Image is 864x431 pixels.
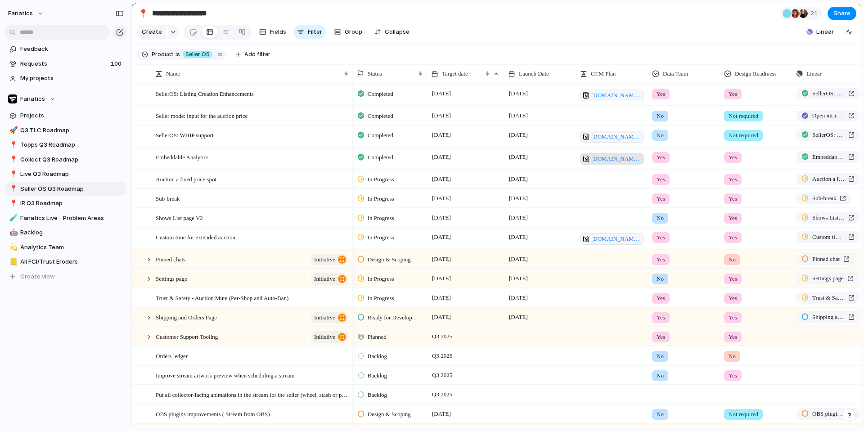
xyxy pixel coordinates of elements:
[507,254,530,265] span: [DATE]
[20,155,124,164] span: Collect Q3 Roadmap
[111,59,123,68] span: 100
[833,9,850,18] span: Share
[4,182,127,196] a: 📍Seller OS Q3 Roadmap
[8,140,17,149] button: 📍
[657,214,664,223] span: No
[8,199,17,208] button: 📍
[368,255,411,264] span: Design & Scoping
[311,331,348,343] button: initiative
[156,312,217,322] span: Shipping and Orders Page
[657,90,665,99] span: Yes
[430,193,453,204] span: [DATE]
[729,332,737,341] span: Yes
[8,9,33,18] span: fanatics
[20,228,124,237] span: Backlog
[4,211,127,225] div: 🧪Fanatics Live - Problem Areas
[812,233,845,242] span: Custom time for extended auction
[8,184,17,193] button: 📍
[368,371,387,380] span: Backlog
[803,25,837,39] button: Linear
[20,140,124,149] span: Topps Q3 Roadmap
[812,130,845,139] span: SellerOS: WHIP support
[9,228,16,238] div: 🤖
[156,370,295,380] span: Improve stream artwork preview when scheduling a stream
[729,112,758,121] span: Not required
[735,69,777,78] span: Design Readiness
[20,170,124,179] span: Live Q3 Roadmap
[20,59,108,68] span: Requests
[136,6,150,21] button: 📍
[507,88,530,99] span: [DATE]
[812,175,845,184] span: Auction a fixed price spot
[580,233,644,245] a: [DOMAIN_NAME][URL]
[185,50,210,58] span: Seller OS
[729,371,737,380] span: Yes
[657,410,664,419] span: No
[430,232,453,242] span: [DATE]
[430,312,453,323] span: [DATE]
[175,50,180,58] span: is
[507,193,530,204] span: [DATE]
[729,90,737,99] span: Yes
[729,294,737,303] span: Yes
[4,241,127,254] a: 💫Analytics Team
[385,27,409,36] span: Collapse
[796,292,860,304] a: Trust & Safety - Auction Mute (Per-Shop and Auto-Ban)
[20,272,55,281] span: Create view
[9,169,16,180] div: 📍
[591,154,641,163] span: [DOMAIN_NAME][URL]
[368,352,387,361] span: Backlog
[4,153,127,166] a: 📍Collect Q3 Roadmap
[4,57,127,71] a: Requests100
[507,110,530,121] span: [DATE]
[729,131,758,140] span: Not required
[796,253,855,265] a: Pinned chat
[4,226,127,239] div: 🤖Backlog
[368,112,393,121] span: Completed
[20,214,124,223] span: Fanatics Live - Problem Areas
[796,129,860,141] a: SellerOS: WHIP support
[9,213,16,223] div: 🧪
[812,153,845,162] span: Embeddable Analytics
[796,193,851,204] a: Sub-break
[657,153,665,162] span: Yes
[430,389,454,400] span: Q3 2025
[657,313,665,322] span: Yes
[308,27,322,36] span: Filter
[181,49,214,59] button: Seller OS
[244,50,270,58] span: Add filter
[314,331,335,343] span: initiative
[156,174,216,184] span: Auction a fixed price spot
[8,257,17,266] button: 📒
[156,212,203,223] span: Shows List page V2
[430,130,453,140] span: [DATE]
[368,69,382,78] span: Status
[4,138,127,152] div: 📍Topps Q3 Roadmap
[368,313,419,322] span: Ready for Development
[4,167,127,181] a: 📍Live Q3 Roadmap
[507,292,530,303] span: [DATE]
[20,94,45,103] span: Fanatics
[152,50,174,58] span: Product
[156,292,288,303] span: Trust & Safety - Auction Mute (Per-Shop and Auto-Ban)
[828,7,856,20] button: Share
[314,253,335,266] span: initiative
[20,126,124,135] span: Q3 TLC Roadmap
[314,311,335,324] span: initiative
[430,110,453,121] span: [DATE]
[368,294,394,303] span: In Progress
[729,153,737,162] span: Yes
[729,352,736,361] span: No
[729,175,737,184] span: Yes
[430,174,453,184] span: [DATE]
[729,255,736,264] span: No
[20,243,124,252] span: Analytics Team
[729,274,737,283] span: Yes
[4,109,127,122] a: Projects
[430,212,453,223] span: [DATE]
[657,274,664,283] span: No
[442,69,468,78] span: Target date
